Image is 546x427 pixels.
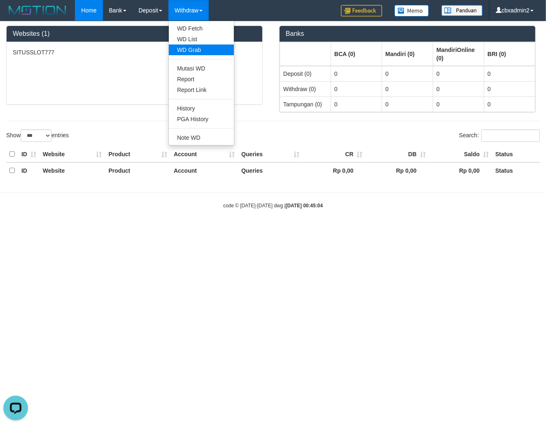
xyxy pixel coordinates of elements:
[484,81,535,96] td: 0
[492,162,540,178] th: Status
[3,3,28,28] button: Open LiveChat chat widget
[484,96,535,112] td: 0
[382,66,433,82] td: 0
[280,81,331,96] td: Withdraw (0)
[169,23,234,34] a: WD Fetch
[40,162,105,178] th: Website
[18,146,40,162] th: ID
[331,42,382,66] th: Group: activate to sort column ascending
[169,132,234,143] a: Note WD
[286,30,529,38] h3: Banks
[366,162,429,178] th: Rp 0,00
[105,146,170,162] th: Product
[382,81,433,96] td: 0
[331,96,382,112] td: 0
[429,146,492,162] th: Saldo
[492,146,540,162] th: Status
[13,30,256,38] h3: Websites (1)
[331,66,382,82] td: 0
[394,5,429,16] img: Button%20Memo.svg
[169,74,234,84] a: Report
[286,203,323,209] strong: [DATE] 00:45:04
[280,42,331,66] th: Group: activate to sort column ascending
[169,63,234,74] a: Mutasi WD
[169,84,234,95] a: Report Link
[105,162,170,178] th: Product
[459,129,540,142] label: Search:
[280,66,331,82] td: Deposit (0)
[441,5,483,16] img: panduan.png
[169,103,234,114] a: History
[382,42,433,66] th: Group: activate to sort column ascending
[433,96,484,112] td: 0
[433,66,484,82] td: 0
[433,81,484,96] td: 0
[21,129,51,142] select: Showentries
[6,129,69,142] label: Show entries
[238,162,303,178] th: Queries
[18,162,40,178] th: ID
[170,146,238,162] th: Account
[169,34,234,45] a: WD List
[366,146,429,162] th: DB
[303,146,366,162] th: CR
[13,48,256,56] p: SITUSSLOT777
[382,96,433,112] td: 0
[169,45,234,55] a: WD Grab
[6,4,69,16] img: MOTION_logo.png
[484,42,535,66] th: Group: activate to sort column ascending
[223,203,323,209] small: code © [DATE]-[DATE] dwg |
[238,146,303,162] th: Queries
[331,81,382,96] td: 0
[341,5,382,16] img: Feedback.jpg
[40,146,105,162] th: Website
[484,66,535,82] td: 0
[433,42,484,66] th: Group: activate to sort column ascending
[169,114,234,124] a: PGA History
[303,162,366,178] th: Rp 0,00
[429,162,492,178] th: Rp 0,00
[481,129,540,142] input: Search:
[280,96,331,112] td: Tampungan (0)
[170,162,238,178] th: Account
